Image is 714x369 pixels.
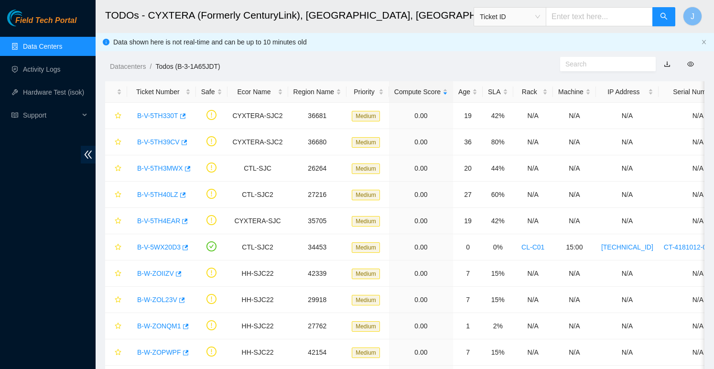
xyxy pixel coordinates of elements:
span: Medium [352,295,380,305]
a: B-W-ZONQM1 [137,322,181,330]
td: 0.00 [389,155,453,182]
td: CYXTERA-SJC2 [227,103,288,129]
span: Medium [352,242,380,253]
span: double-left [81,146,96,163]
td: N/A [553,208,596,234]
td: 2% [483,313,513,339]
td: 0.00 [389,260,453,287]
span: exclamation-circle [206,110,216,120]
span: eye [687,61,694,67]
span: star [115,270,121,278]
span: star [115,296,121,304]
button: star [110,318,122,334]
span: exclamation-circle [206,189,216,199]
td: CYXTERA-SJC [227,208,288,234]
td: N/A [513,103,553,129]
td: N/A [553,339,596,366]
td: HH-SJC22 [227,313,288,339]
td: N/A [513,287,553,313]
span: star [115,191,121,199]
span: star [115,165,121,173]
td: 36 [453,129,483,155]
button: star [110,161,122,176]
td: 7 [453,287,483,313]
td: N/A [596,339,659,366]
span: star [115,139,121,146]
a: CL-C01 [521,243,544,251]
td: N/A [513,129,553,155]
span: exclamation-circle [206,320,216,330]
span: J [691,11,694,22]
span: exclamation-circle [206,294,216,304]
td: N/A [553,260,596,287]
button: download [657,56,678,72]
td: 35705 [288,208,347,234]
td: 7 [453,339,483,366]
button: star [110,292,122,307]
td: 0.00 [389,182,453,208]
input: Enter text here... [546,7,653,26]
td: N/A [513,260,553,287]
td: 0.00 [389,234,453,260]
td: 44% [483,155,513,182]
td: N/A [596,182,659,208]
a: download [664,60,671,68]
button: close [701,39,707,45]
img: Akamai Technologies [7,10,48,26]
a: Activity Logs [23,65,61,73]
span: Medium [352,137,380,148]
span: Medium [352,269,380,279]
td: N/A [513,208,553,234]
span: Medium [352,216,380,227]
td: 42% [483,208,513,234]
td: N/A [553,129,596,155]
button: star [110,187,122,202]
td: 0.00 [389,208,453,234]
td: 15:00 [553,234,596,260]
td: 26264 [288,155,347,182]
button: J [683,7,702,26]
td: 15% [483,339,513,366]
button: star [110,213,122,228]
a: B-V-5WX20D3 [137,243,181,251]
td: N/A [513,182,553,208]
a: B-W-ZOPWPF [137,348,181,356]
span: exclamation-circle [206,268,216,278]
a: B-V-5TH4EAR [137,217,180,225]
td: 15% [483,260,513,287]
td: 19 [453,103,483,129]
a: B-V-5TH330T [137,112,178,119]
td: N/A [553,182,596,208]
td: 27 [453,182,483,208]
span: star [115,323,121,330]
td: CTL-SJC2 [227,234,288,260]
td: N/A [596,260,659,287]
span: exclamation-circle [206,136,216,146]
td: 42% [483,103,513,129]
td: N/A [513,339,553,366]
a: Hardware Test (isok) [23,88,84,96]
td: HH-SJC22 [227,287,288,313]
a: B-V-5TH3MWX [137,164,183,172]
td: N/A [596,103,659,129]
td: 0.00 [389,287,453,313]
span: Medium [352,347,380,358]
td: 0 [453,234,483,260]
td: 36680 [288,129,347,155]
a: Datacenters [110,63,146,70]
button: star [110,266,122,281]
td: 0.00 [389,313,453,339]
span: Ticket ID [480,10,540,24]
span: star [115,217,121,225]
span: check-circle [206,241,216,251]
td: 15% [483,287,513,313]
a: Akamai TechnologiesField Tech Portal [7,17,76,30]
td: N/A [596,313,659,339]
button: star [110,108,122,123]
a: B-W-ZOIIZV [137,270,174,277]
span: Support [23,106,79,125]
td: 20 [453,155,483,182]
span: Medium [352,111,380,121]
td: 60% [483,182,513,208]
span: star [115,112,121,120]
